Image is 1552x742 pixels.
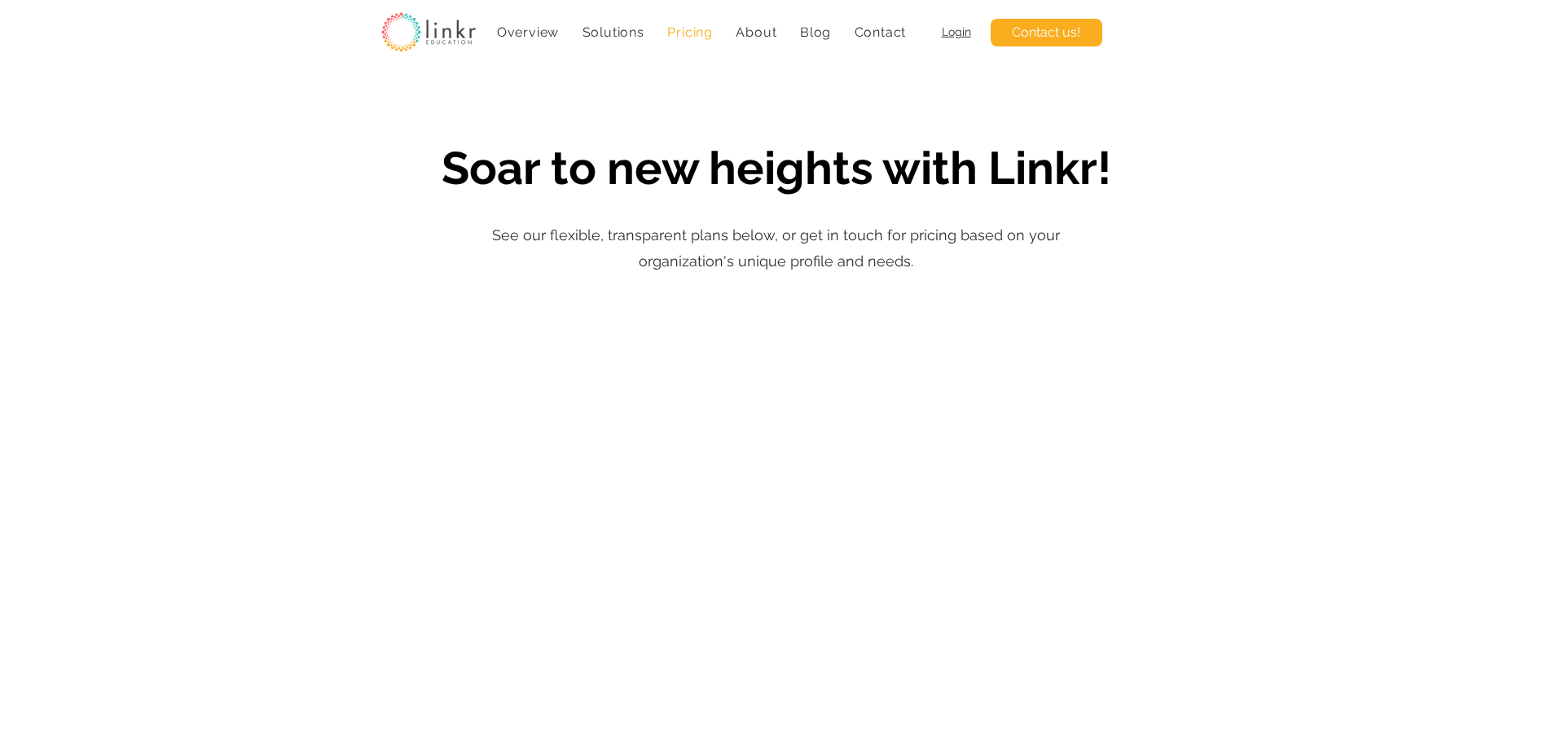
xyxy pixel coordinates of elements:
[492,226,1060,270] span: See our flexible, transparent plans below, or get in touch for pricing based on your organization...
[489,16,915,48] nav: Site
[792,16,840,48] a: Blog
[846,16,914,48] a: Contact
[497,24,559,40] span: Overview
[991,19,1102,46] a: Contact us!
[728,16,785,48] div: About
[659,16,721,48] a: Pricing
[855,24,907,40] span: Contact
[667,24,713,40] span: Pricing
[442,141,1111,195] span: Soar to new heights with Linkr!
[800,24,831,40] span: Blog
[736,24,776,40] span: About
[381,12,476,52] img: linkr_logo_transparentbg.png
[942,25,971,38] a: Login
[1012,24,1080,42] span: Contact us!
[583,24,644,40] span: Solutions
[574,16,653,48] div: Solutions
[489,16,568,48] a: Overview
